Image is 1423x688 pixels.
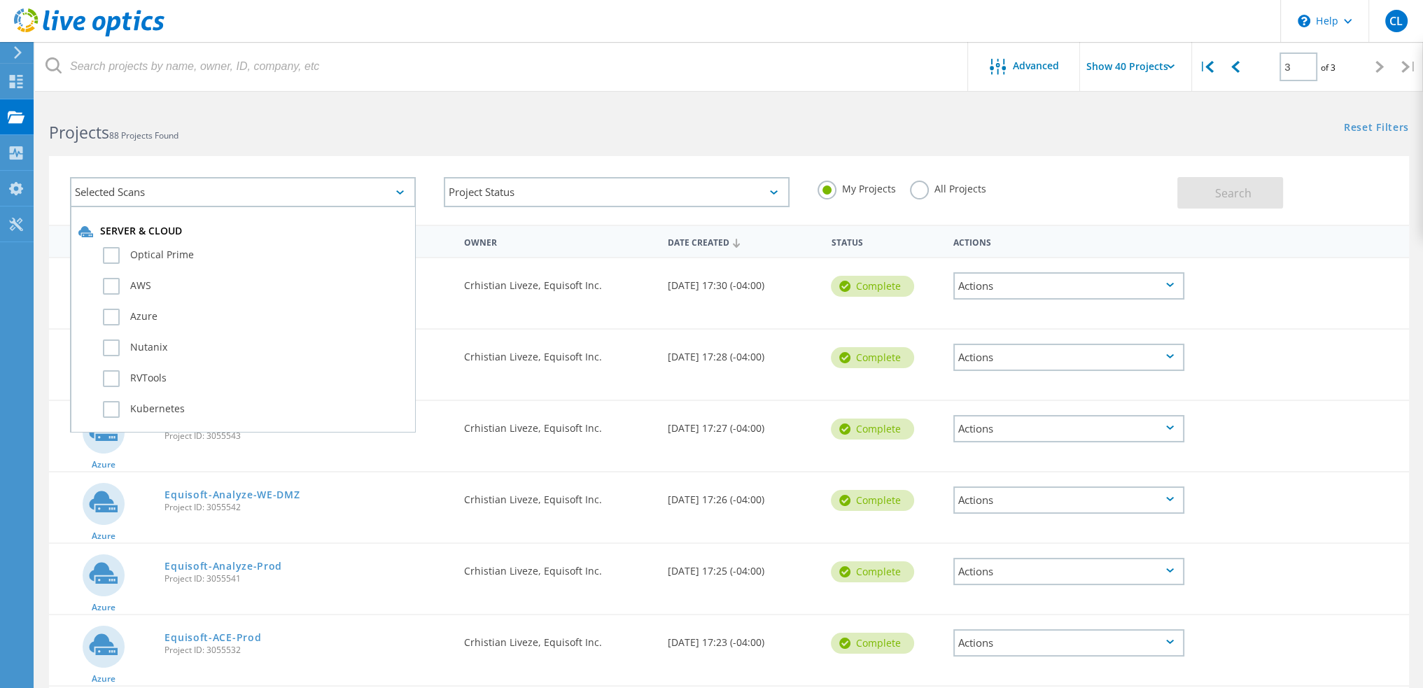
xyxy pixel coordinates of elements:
[103,401,407,418] label: Kubernetes
[1177,177,1283,209] button: Search
[164,432,449,440] span: Project ID: 3055543
[953,629,1184,657] div: Actions
[953,486,1184,514] div: Actions
[457,544,661,590] div: Crhistian Liveze, Equisoft Inc.
[457,330,661,376] div: Crhistian Liveze, Equisoft Inc.
[818,181,896,194] label: My Projects
[1215,185,1252,201] span: Search
[1321,62,1336,73] span: of 3
[164,490,300,500] a: Equisoft-Analyze-WE-DMZ
[70,177,416,207] div: Selected Scans
[92,675,115,683] span: Azure
[953,272,1184,300] div: Actions
[824,228,946,254] div: Status
[14,29,164,39] a: Live Optics Dashboard
[109,129,178,141] span: 88 Projects Found
[661,228,824,255] div: Date Created
[164,575,449,583] span: Project ID: 3055541
[1394,42,1423,92] div: |
[661,330,824,376] div: [DATE] 17:28 (-04:00)
[661,401,824,447] div: [DATE] 17:27 (-04:00)
[661,258,824,304] div: [DATE] 17:30 (-04:00)
[661,544,824,590] div: [DATE] 17:25 (-04:00)
[1298,15,1310,27] svg: \n
[831,419,914,440] div: Complete
[103,370,407,387] label: RVTools
[661,472,824,519] div: [DATE] 17:26 (-04:00)
[457,615,661,661] div: Crhistian Liveze, Equisoft Inc.
[661,615,824,661] div: [DATE] 17:23 (-04:00)
[103,247,407,264] label: Optical Prime
[35,42,969,91] input: Search projects by name, owner, ID, company, etc
[831,347,914,368] div: Complete
[1389,15,1403,27] span: CL
[457,472,661,519] div: Crhistian Liveze, Equisoft Inc.
[103,278,407,295] label: AWS
[164,503,449,512] span: Project ID: 3055542
[831,633,914,654] div: Complete
[1344,122,1409,134] a: Reset Filters
[92,461,115,469] span: Azure
[457,258,661,304] div: Crhistian Liveze, Equisoft Inc.
[1013,61,1059,71] span: Advanced
[910,181,986,194] label: All Projects
[946,228,1191,254] div: Actions
[1192,42,1221,92] div: |
[92,532,115,540] span: Azure
[831,561,914,582] div: Complete
[164,561,282,571] a: Equisoft-Analyze-Prod
[444,177,790,207] div: Project Status
[103,309,407,325] label: Azure
[457,228,661,254] div: Owner
[164,646,449,654] span: Project ID: 3055532
[953,344,1184,371] div: Actions
[164,633,261,643] a: Equisoft-ACE-Prod
[103,339,407,356] label: Nutanix
[92,603,115,612] span: Azure
[953,558,1184,585] div: Actions
[831,490,914,511] div: Complete
[49,121,109,143] b: Projects
[953,415,1184,442] div: Actions
[78,225,407,239] div: Server & Cloud
[831,276,914,297] div: Complete
[457,401,661,447] div: Crhistian Liveze, Equisoft Inc.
